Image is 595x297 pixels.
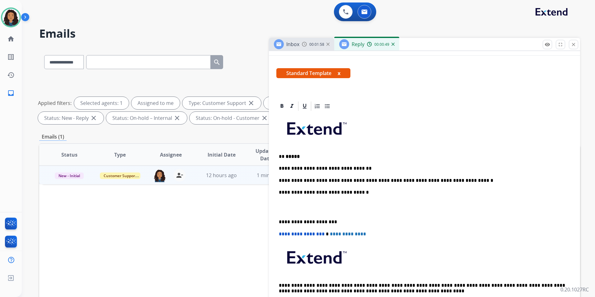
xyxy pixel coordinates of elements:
div: Bold [277,101,287,111]
span: Assignee [160,151,182,158]
div: Bullet List [323,101,332,111]
p: Emails (1) [39,133,67,141]
div: Type: Customer Support [182,97,261,109]
mat-icon: search [213,59,221,66]
span: 00:01:58 [309,42,324,47]
span: Initial Date [208,151,236,158]
div: Status: On-hold – Internal [106,112,187,124]
mat-icon: history [7,71,15,79]
span: Status [61,151,77,158]
span: New - Initial [55,172,84,179]
button: x [338,69,340,77]
mat-icon: person_remove [176,172,183,179]
span: 00:00:49 [374,42,389,47]
mat-icon: home [7,35,15,43]
span: 12 hours ago [206,172,237,179]
img: avatar [2,9,20,26]
div: Italic [287,101,297,111]
mat-icon: close [90,114,97,122]
span: Reply [352,41,364,48]
h2: Emails [39,27,580,40]
div: Underline [300,101,309,111]
mat-icon: close [247,99,255,107]
div: Status: New - Reply [38,112,104,124]
span: Type [114,151,126,158]
span: Updated Date [252,147,280,162]
span: 1 minute ago [257,172,288,179]
p: 0.20.1027RC [560,286,589,293]
mat-icon: close [261,114,268,122]
mat-icon: close [173,114,181,122]
mat-icon: inbox [7,89,15,97]
div: Assigned to me [131,97,180,109]
mat-icon: list_alt [7,53,15,61]
span: Standard Template [276,68,350,78]
div: Ordered List [313,101,322,111]
mat-icon: fullscreen [558,42,563,47]
img: agent-avatar [153,169,166,182]
p: Applied filters: [38,99,72,107]
div: Selected agents: 1 [74,97,129,109]
div: Type: Shipping Protection [264,97,345,109]
span: Inbox [286,41,299,48]
div: Status: On-hold - Customer [190,112,274,124]
mat-icon: close [571,42,576,47]
span: Customer Support [100,172,140,179]
mat-icon: remove_red_eye [545,42,550,47]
